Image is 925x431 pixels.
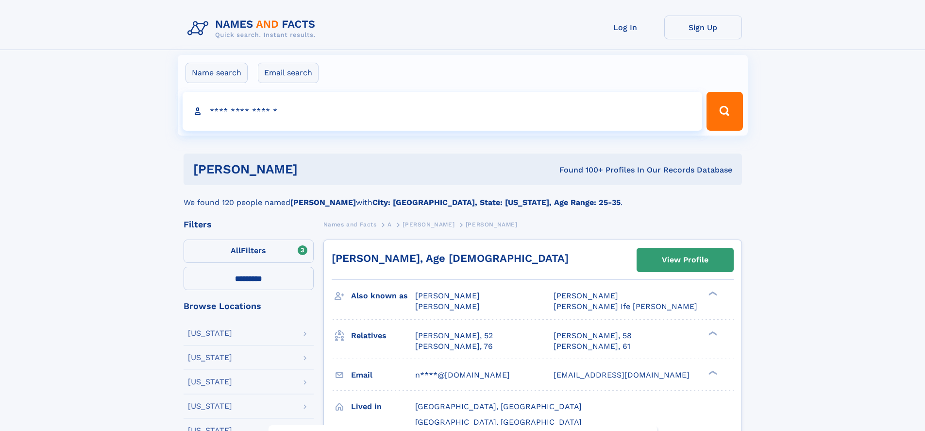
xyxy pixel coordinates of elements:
[466,221,518,228] span: [PERSON_NAME]
[323,218,377,230] a: Names and Facts
[387,221,392,228] span: A
[415,330,493,341] a: [PERSON_NAME], 52
[184,220,314,229] div: Filters
[415,402,582,411] span: [GEOGRAPHIC_DATA], [GEOGRAPHIC_DATA]
[706,369,718,376] div: ❯
[188,329,232,337] div: [US_STATE]
[185,63,248,83] label: Name search
[351,328,415,344] h3: Relatives
[193,163,429,175] h1: [PERSON_NAME]
[351,398,415,415] h3: Lived in
[554,341,630,352] a: [PERSON_NAME], 61
[637,248,733,272] a: View Profile
[188,354,232,362] div: [US_STATE]
[664,16,742,39] a: Sign Up
[184,16,323,42] img: Logo Names and Facts
[332,252,569,264] a: [PERSON_NAME], Age [DEMOGRAPHIC_DATA]
[587,16,664,39] a: Log In
[372,198,621,207] b: City: [GEOGRAPHIC_DATA], State: [US_STATE], Age Range: 25-35
[184,240,314,263] label: Filters
[403,221,454,228] span: [PERSON_NAME]
[290,198,356,207] b: [PERSON_NAME]
[415,341,493,352] a: [PERSON_NAME], 76
[554,370,690,379] span: [EMAIL_ADDRESS][DOMAIN_NAME]
[188,402,232,410] div: [US_STATE]
[184,302,314,310] div: Browse Locations
[258,63,319,83] label: Email search
[351,288,415,304] h3: Also known as
[231,246,241,255] span: All
[403,218,454,230] a: [PERSON_NAME]
[387,218,392,230] a: A
[554,291,618,300] span: [PERSON_NAME]
[183,92,703,131] input: search input
[415,302,480,311] span: [PERSON_NAME]
[428,165,732,175] div: Found 100+ Profiles In Our Records Database
[706,92,742,131] button: Search Button
[554,330,632,341] a: [PERSON_NAME], 58
[706,330,718,336] div: ❯
[184,185,742,208] div: We found 120 people named with .
[415,291,480,300] span: [PERSON_NAME]
[706,291,718,297] div: ❯
[415,417,582,427] span: [GEOGRAPHIC_DATA], [GEOGRAPHIC_DATA]
[188,378,232,386] div: [US_STATE]
[554,302,697,311] span: [PERSON_NAME] Ife [PERSON_NAME]
[662,249,708,271] div: View Profile
[351,367,415,383] h3: Email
